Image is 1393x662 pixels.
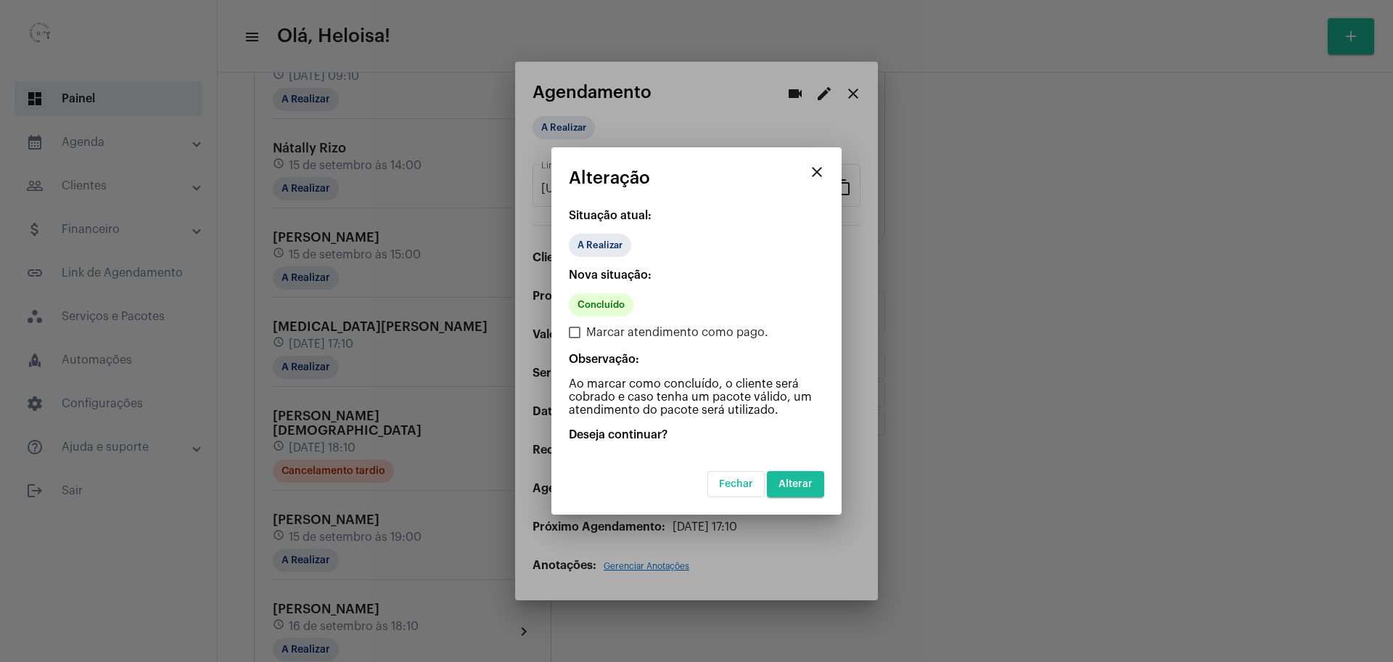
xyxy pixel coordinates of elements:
[569,269,824,282] p: Nova situação:
[569,428,824,441] p: Deseja continuar?
[767,471,824,497] button: Alterar
[569,293,633,316] mat-chip: Concluído
[569,168,650,187] span: Alteração
[569,234,631,257] mat-chip: A Realizar
[719,479,753,489] span: Fechar
[569,377,824,417] p: Ao marcar como concluído, o cliente será cobrado e caso tenha um pacote válido, um atendimento do...
[707,471,765,497] button: Fechar
[586,324,768,341] span: Marcar atendimento como pago.
[808,163,826,181] mat-icon: close
[569,353,824,366] p: Observação:
[778,479,813,489] span: Alterar
[569,209,824,222] p: Situação atual:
